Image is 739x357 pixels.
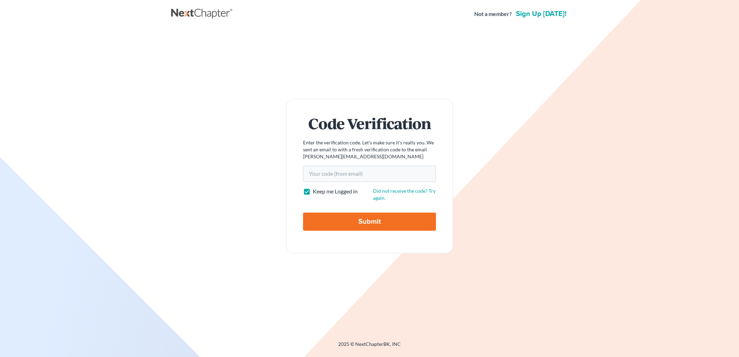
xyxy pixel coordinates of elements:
input: Submit [303,213,436,231]
a: Sign up [DATE]! [515,10,568,17]
div: 2025 © NextChapterBK, INC [171,341,568,353]
a: Did not receive the code? Try again. [373,188,436,201]
h1: Code Verification [303,116,436,131]
input: Your code (from email) [303,166,436,182]
strong: Not a member? [474,10,512,18]
p: Enter the verification code. Let's make sure it's really you. We sent an email to with a fresh ve... [303,139,436,160]
label: Keep me Logged in [313,188,358,196]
